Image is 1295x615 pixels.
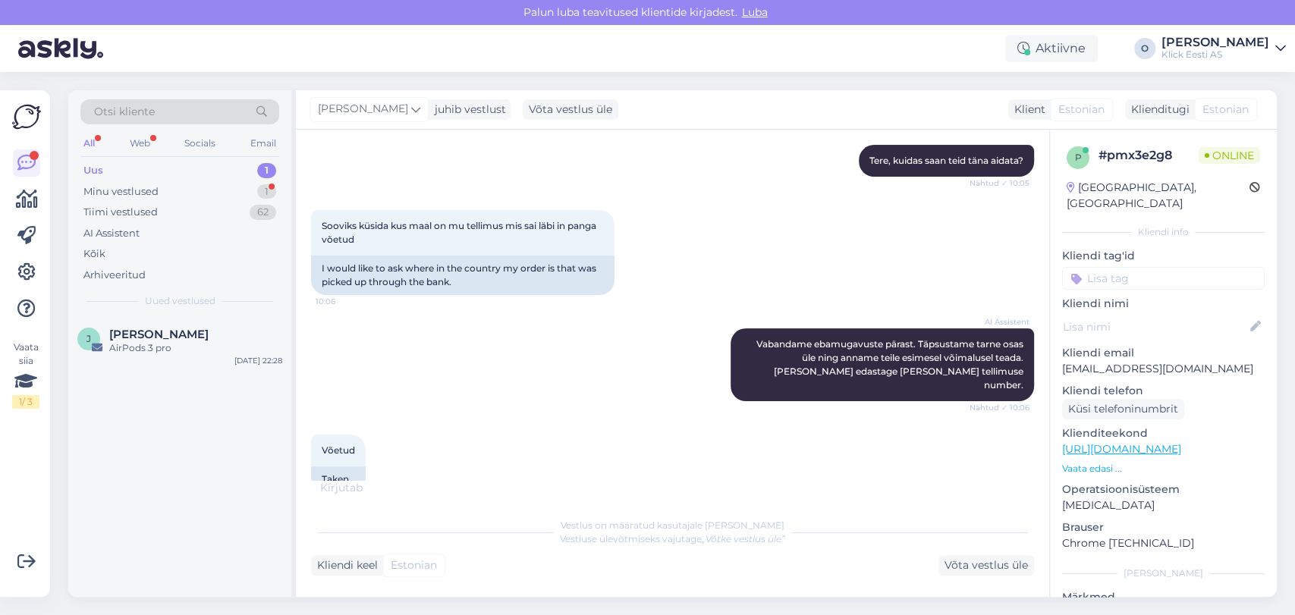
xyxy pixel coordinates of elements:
[973,316,1029,328] span: AI Assistent
[1125,102,1190,118] div: Klienditugi
[311,480,1034,496] div: Kirjutab
[1062,296,1265,312] p: Kliendi nimi
[145,294,215,308] span: Uued vestlused
[1062,225,1265,239] div: Kliendi info
[1058,102,1105,118] span: Estonian
[109,341,282,355] div: AirPods 3 pro
[1134,38,1155,59] div: O
[1062,566,1265,580] div: [PERSON_NAME]
[1067,180,1249,212] div: [GEOGRAPHIC_DATA], [GEOGRAPHIC_DATA]
[1062,442,1181,456] a: [URL][DOMAIN_NAME]
[1199,147,1260,164] span: Online
[1005,35,1098,62] div: Aktiivne
[1062,535,1265,551] p: Chrome [TECHNICAL_ID]
[737,5,772,19] span: Luba
[970,402,1029,413] span: Nähtud ✓ 10:06
[311,466,366,492] div: Taken
[1062,482,1265,497] p: Operatsioonisüsteem
[1161,36,1269,49] div: [PERSON_NAME]
[1062,361,1265,377] p: [EMAIL_ADDRESS][DOMAIN_NAME]
[938,555,1034,576] div: Võta vestlus üle
[1062,425,1265,441] p: Klienditeekond
[257,163,276,178] div: 1
[1062,519,1265,535] p: Brauser
[80,133,98,153] div: All
[1062,399,1184,419] div: Küsi telefoninumbrit
[109,328,209,341] span: Jevgeni Zagrjatski
[756,338,1026,391] span: Vabandame ebamugavuste pärast. Täpsustame tarne osas üle ning anname teile esimesel võimalusel te...
[1062,267,1265,290] input: Lisa tag
[1063,318,1247,335] input: Lisa nimi
[560,533,785,544] span: Vestluse ülevõtmiseks vajutage
[1062,589,1265,605] p: Märkmed
[94,104,155,120] span: Otsi kliente
[970,177,1029,189] span: Nähtud ✓ 10:05
[12,102,41,131] img: Askly Logo
[1062,345,1265,361] p: Kliendi email
[83,163,103,178] div: Uus
[311,557,378,573] div: Kliendi keel
[1075,152,1082,163] span: p
[391,557,437,573] span: Estonian
[1099,146,1199,165] div: # pmx3e2g8
[1062,383,1265,399] p: Kliendi telefon
[83,184,159,199] div: Minu vestlused
[257,184,276,199] div: 1
[1008,102,1045,118] div: Klient
[1062,248,1265,264] p: Kliendi tag'id
[1062,462,1265,475] p: Vaata edasi ...
[12,340,39,409] div: Vaata siia
[429,102,506,118] div: juhib vestlust
[1062,497,1265,513] p: [MEDICAL_DATA]
[561,519,784,531] span: Vestlus on määratud kasutajale [PERSON_NAME]
[247,133,279,153] div: Email
[127,133,153,153] div: Web
[83,205,158,220] div: Tiimi vestlused
[1202,102,1249,118] span: Estonian
[250,205,276,220] div: 62
[83,226,140,241] div: AI Assistent
[702,533,785,544] i: „Võtke vestlus üle”
[86,333,91,344] span: J
[311,256,614,295] div: I would like to ask where in the country my order is that was picked up through the bank.
[83,268,146,283] div: Arhiveeritud
[318,101,408,118] span: [PERSON_NAME]
[316,296,372,307] span: 10:06
[83,246,105,262] div: Kõik
[12,395,39,409] div: 1 / 3
[869,155,1023,166] span: Tere, kuidas saan teid täna aidata?
[1161,36,1286,61] a: [PERSON_NAME]Klick Eesti AS
[181,133,218,153] div: Socials
[1161,49,1269,61] div: Klick Eesti AS
[234,355,282,366] div: [DATE] 22:28
[523,99,618,120] div: Võta vestlus üle
[322,220,599,245] span: Sooviks küsida kus maal on mu tellimus mis sai läbi in panga võetud
[322,444,355,456] span: Võetud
